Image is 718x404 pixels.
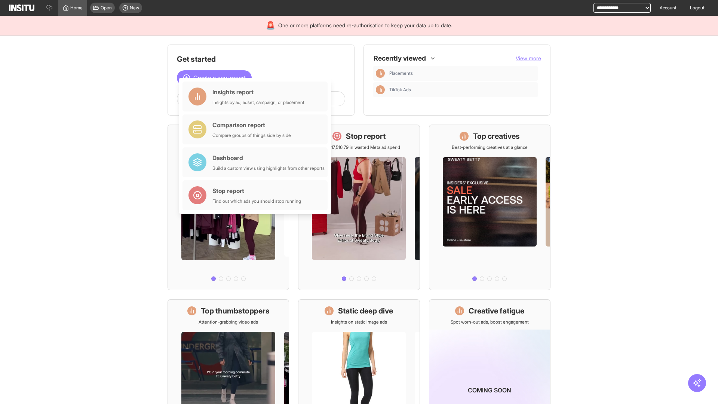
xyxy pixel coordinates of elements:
h1: Stop report [346,131,386,141]
div: Dashboard [212,153,325,162]
h1: Top thumbstoppers [201,306,270,316]
div: 🚨 [266,20,275,31]
div: Insights by ad, adset, campaign, or placement [212,100,304,105]
div: Find out which ads you should stop running [212,198,301,204]
a: Top creativesBest-performing creatives at a glance [429,125,550,290]
span: Open [101,5,112,11]
span: Placements [389,70,413,76]
a: Stop reportSave £17,516.79 in wasted Meta ad spend [298,125,420,290]
button: Create a new report [177,70,252,85]
h1: Top creatives [473,131,520,141]
span: View more [516,55,541,61]
span: One or more platforms need re-authorisation to keep your data up to date. [278,22,452,29]
p: Attention-grabbing video ads [199,319,258,325]
div: Build a custom view using highlights from other reports [212,165,325,171]
div: Stop report [212,186,301,195]
div: Comparison report [212,120,291,129]
span: Home [70,5,83,11]
button: View more [516,55,541,62]
p: Save £17,516.79 in wasted Meta ad spend [318,144,400,150]
div: Compare groups of things side by side [212,132,291,138]
span: TikTok Ads [389,87,535,93]
h1: Get started [177,54,345,64]
div: Insights report [212,88,304,97]
span: New [130,5,139,11]
a: What's live nowSee all active ads instantly [168,125,289,290]
h1: Static deep dive [338,306,393,316]
p: Best-performing creatives at a glance [452,144,528,150]
p: Insights on static image ads [331,319,387,325]
span: Placements [389,70,535,76]
img: Logo [9,4,34,11]
div: Insights [376,69,385,78]
span: TikTok Ads [389,87,411,93]
div: Insights [376,85,385,94]
span: Create a new report [193,73,246,82]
